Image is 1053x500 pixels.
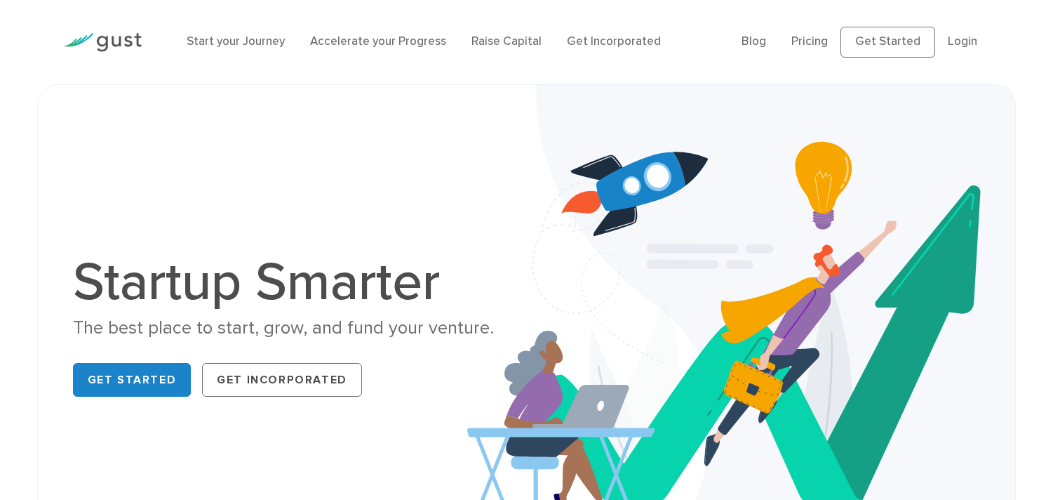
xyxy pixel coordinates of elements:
[948,34,977,48] a: Login
[73,363,192,397] a: Get Started
[73,256,516,309] h1: Startup Smarter
[187,34,285,48] a: Start your Journey
[202,363,362,397] a: Get Incorporated
[840,27,935,58] a: Get Started
[63,33,142,52] img: Gust Logo
[471,34,542,48] a: Raise Capital
[567,34,661,48] a: Get Incorporated
[310,34,446,48] a: Accelerate your Progress
[791,34,828,48] a: Pricing
[73,316,516,341] div: The best place to start, grow, and fund your venture.
[742,34,766,48] a: Blog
